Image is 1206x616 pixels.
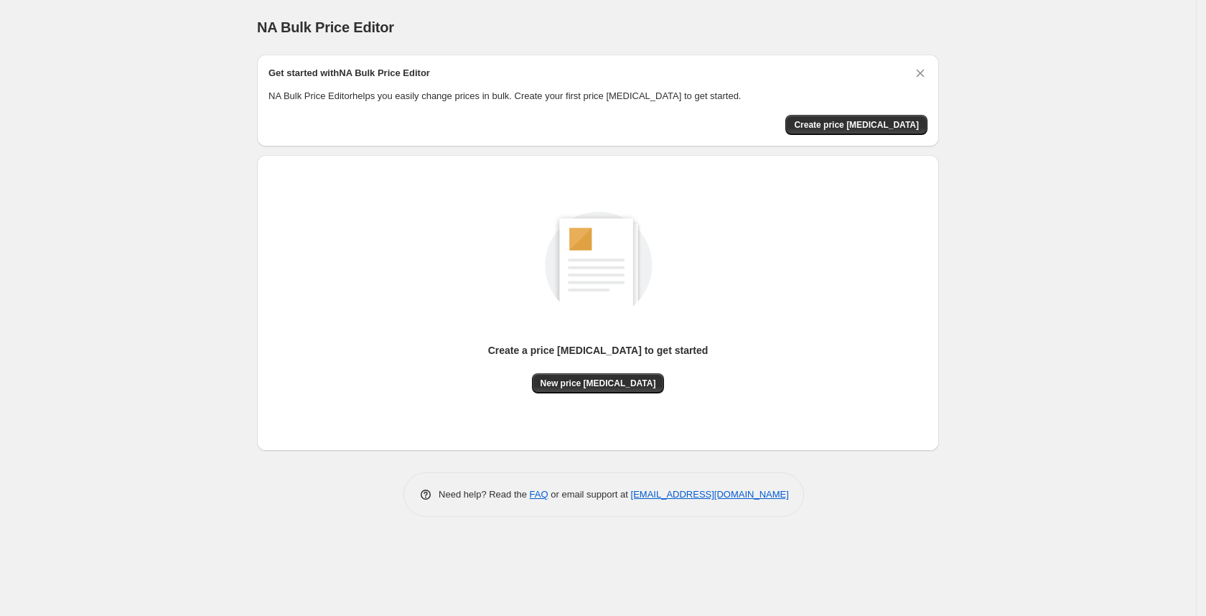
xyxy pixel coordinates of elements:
a: [EMAIL_ADDRESS][DOMAIN_NAME] [631,489,789,500]
span: NA Bulk Price Editor [257,19,394,35]
span: Need help? Read the [439,489,530,500]
button: Create price change job [785,115,927,135]
p: Create a price [MEDICAL_DATA] to get started [488,343,709,358]
button: Dismiss card [913,66,927,80]
h2: Get started with NA Bulk Price Editor [268,66,430,80]
span: Create price [MEDICAL_DATA] [794,119,919,131]
button: New price [MEDICAL_DATA] [532,373,665,393]
p: NA Bulk Price Editor helps you easily change prices in bulk. Create your first price [MEDICAL_DAT... [268,89,927,103]
span: New price [MEDICAL_DATA] [541,378,656,389]
a: FAQ [530,489,548,500]
span: or email support at [548,489,631,500]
